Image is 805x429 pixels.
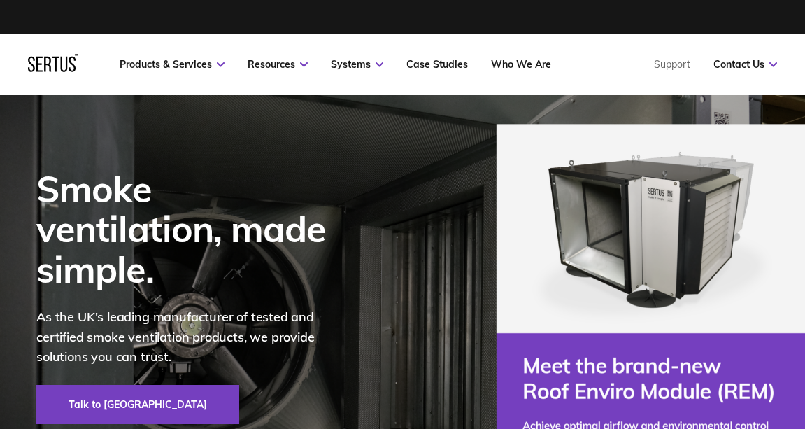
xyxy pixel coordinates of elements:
a: Who We Are [491,58,551,71]
a: Case Studies [406,58,468,71]
a: Talk to [GEOGRAPHIC_DATA] [36,385,239,424]
iframe: Chat Widget [735,362,805,429]
a: Resources [248,58,308,71]
a: Products & Services [120,58,225,71]
a: Contact Us [713,58,777,71]
a: Systems [331,58,383,71]
div: Smoke ventilation, made simple. [36,169,344,289]
a: Support [654,58,690,71]
p: As the UK's leading manufacturer of tested and certified smoke ventilation products, we provide s... [36,307,344,367]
